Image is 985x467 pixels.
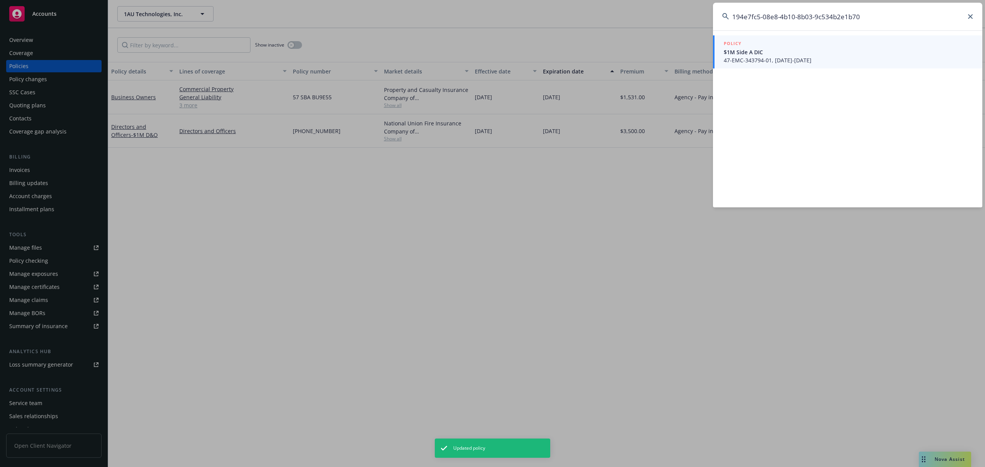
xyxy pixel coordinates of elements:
h5: POLICY [724,40,741,47]
span: $1M Side A DIC [724,48,973,56]
a: POLICY$1M Side A DIC47-EMC-343794-01, [DATE]-[DATE] [713,35,982,68]
span: Updated policy [453,445,485,452]
input: Search... [713,3,982,30]
span: 47-EMC-343794-01, [DATE]-[DATE] [724,56,973,64]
